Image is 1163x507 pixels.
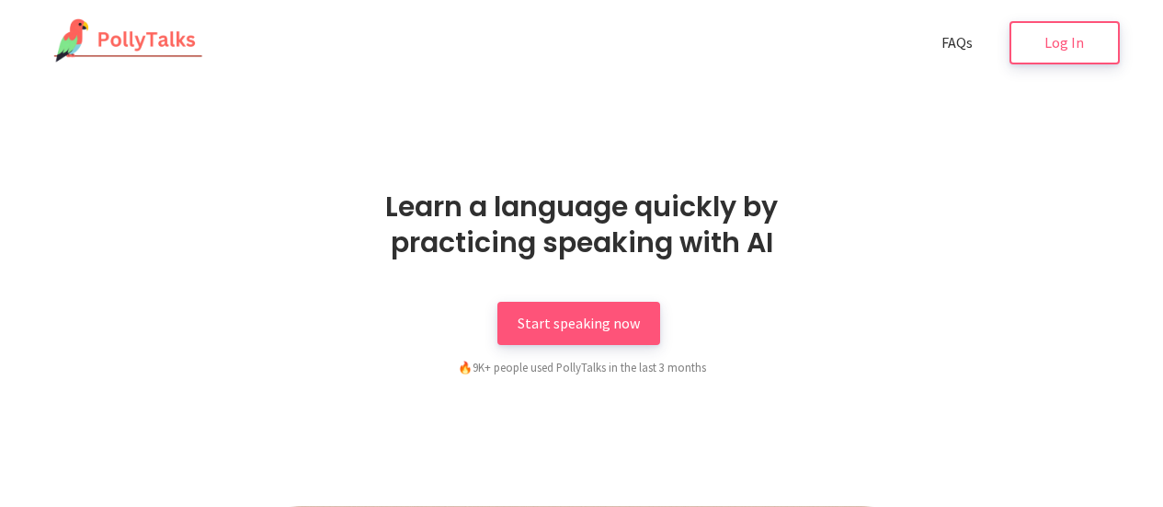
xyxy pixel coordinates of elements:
span: Log In [1044,33,1084,52]
h1: Learn a language quickly by practicing speaking with AI [329,189,835,260]
span: fire [458,360,473,374]
a: FAQs [921,21,993,64]
a: Start speaking now [497,302,660,345]
span: Start speaking now [518,314,640,332]
img: PollyTalks Logo [44,18,204,64]
div: 9K+ people used PollyTalks in the last 3 months [361,358,803,376]
a: Log In [1009,21,1120,64]
span: FAQs [941,33,973,52]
